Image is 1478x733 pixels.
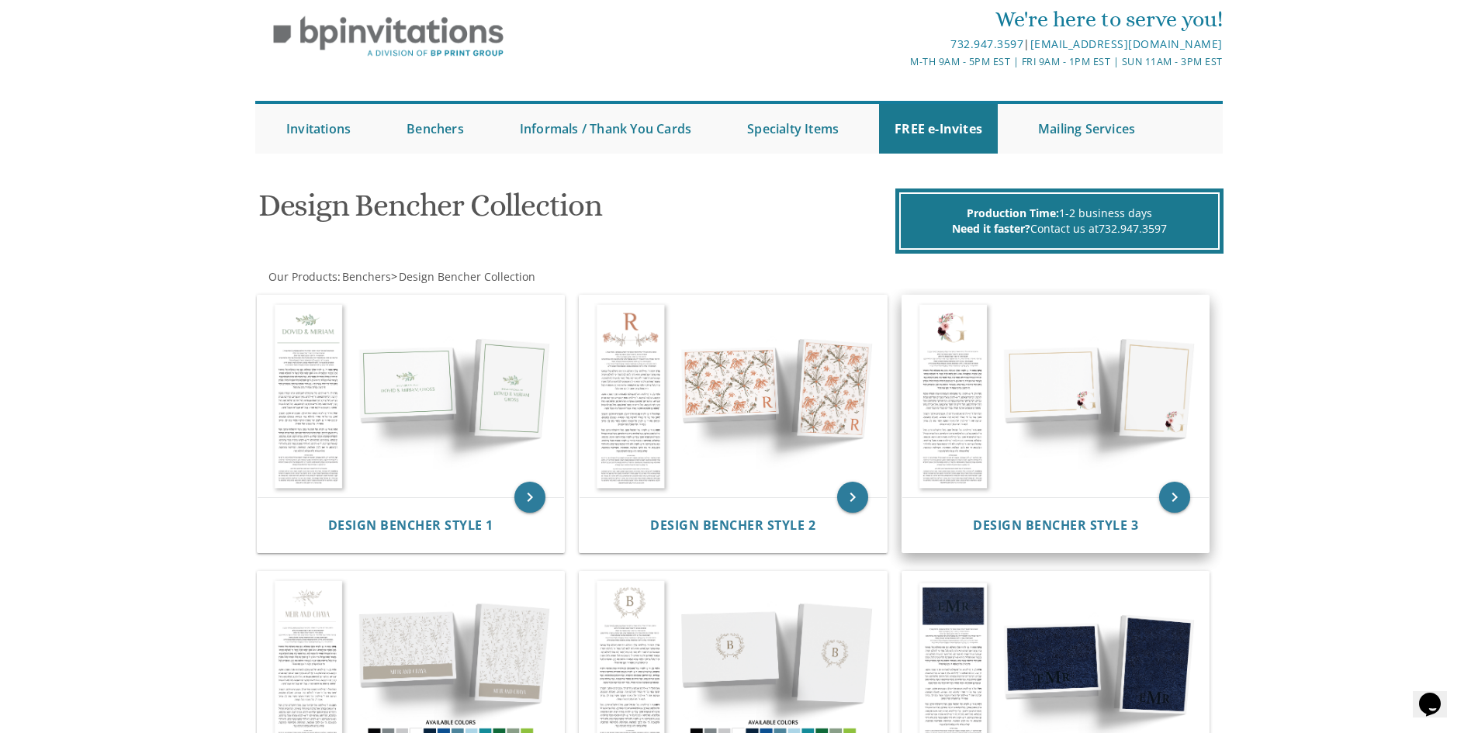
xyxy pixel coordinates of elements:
[391,269,535,284] span: >
[328,518,493,533] a: Design Bencher Style 1
[504,104,707,154] a: Informals / Thank You Cards
[1023,104,1151,154] a: Mailing Services
[341,269,391,284] a: Benchers
[879,104,998,154] a: FREE e-Invites
[650,517,815,534] span: Design Bencher Style 2
[952,221,1030,236] span: Need it faster?
[1159,482,1190,513] a: keyboard_arrow_right
[271,104,366,154] a: Invitations
[267,269,337,284] a: Our Products
[391,104,479,154] a: Benchers
[579,4,1223,35] div: We're here to serve you!
[950,36,1023,51] a: 732.947.3597
[514,482,545,513] a: keyboard_arrow_right
[258,296,565,497] img: Design Bencher Style 1
[1030,36,1223,51] a: [EMAIL_ADDRESS][DOMAIN_NAME]
[967,206,1059,220] span: Production Time:
[1413,671,1462,717] iframe: chat widget
[255,269,739,285] div: :
[397,269,535,284] a: Design Bencher Collection
[580,296,887,497] img: Design Bencher Style 2
[732,104,854,154] a: Specialty Items
[258,188,891,234] h1: Design Bencher Collection
[973,518,1138,533] a: Design Bencher Style 3
[650,518,815,533] a: Design Bencher Style 2
[255,5,521,69] img: BP Invitation Loft
[328,517,493,534] span: Design Bencher Style 1
[399,269,535,284] span: Design Bencher Collection
[837,482,868,513] a: keyboard_arrow_right
[1099,221,1167,236] a: 732.947.3597
[579,54,1223,70] div: M-Th 9am - 5pm EST | Fri 9am - 1pm EST | Sun 11am - 3pm EST
[973,517,1138,534] span: Design Bencher Style 3
[902,296,1210,497] img: Design Bencher Style 3
[899,192,1220,250] div: 1-2 business days Contact us at
[342,269,391,284] span: Benchers
[579,35,1223,54] div: |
